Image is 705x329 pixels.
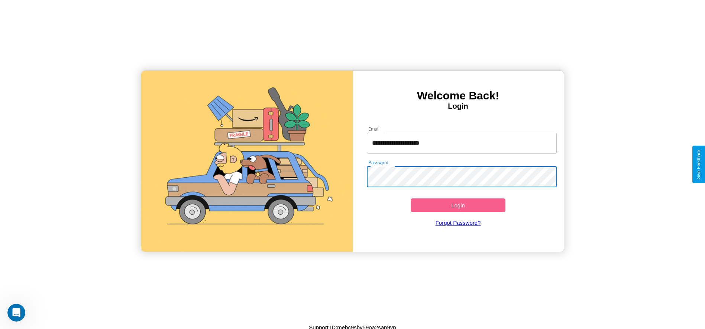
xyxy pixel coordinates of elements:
[353,102,564,111] h4: Login
[7,304,25,322] iframe: Intercom live chat
[141,71,352,252] img: gif
[353,89,564,102] h3: Welcome Back!
[411,198,506,212] button: Login
[363,212,553,233] a: Forgot Password?
[368,159,388,166] label: Password
[368,126,380,132] label: Email
[696,149,701,180] div: Give Feedback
